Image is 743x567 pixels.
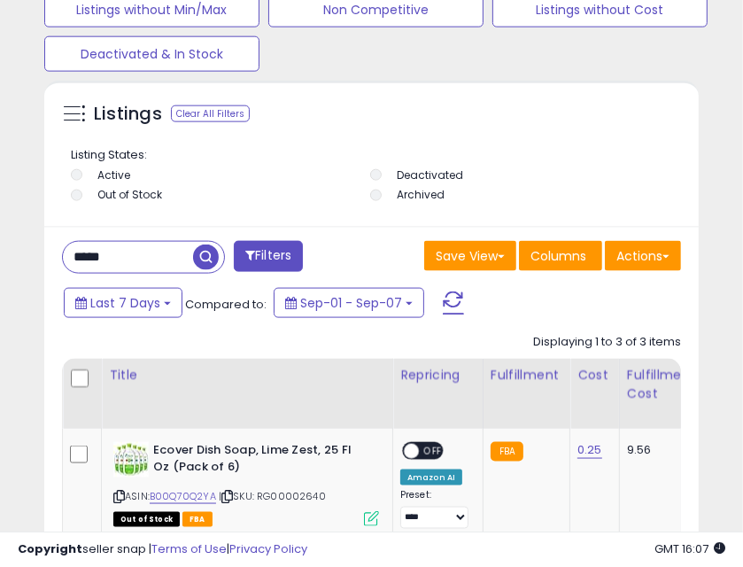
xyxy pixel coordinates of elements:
span: FBA [182,512,213,527]
span: Columns [530,247,586,265]
button: Sep-01 - Sep-07 [274,288,424,318]
button: Deactivated & In Stock [44,36,259,72]
div: Fulfillment [491,366,562,384]
div: seller snap | | [18,541,307,558]
button: Last 7 Days [64,288,182,318]
a: Terms of Use [151,540,227,557]
label: Deactivated [397,167,463,183]
button: Actions [605,241,681,271]
h5: Listings [94,102,162,127]
label: Out of Stock [97,187,162,202]
label: Active [97,167,130,183]
div: Repricing [400,366,476,384]
b: Ecover Dish Soap, Lime Zest, 25 Fl Oz (Pack of 6) [153,442,368,479]
span: OFF [419,444,447,459]
div: Fulfillment Cost [627,366,695,403]
button: Save View [424,241,516,271]
div: Cost [577,366,612,384]
button: Columns [519,241,602,271]
button: Filters [234,241,303,272]
a: B00Q70Q2YA [150,489,216,504]
div: Preset: [400,489,469,529]
div: Displaying 1 to 3 of 3 items [533,334,681,351]
div: Title [109,366,385,384]
div: Amazon AI [400,470,462,485]
small: FBA [491,442,523,462]
span: | SKU: RG00002640 [219,489,326,503]
img: 51R8MRBpt7L._SL40_.jpg [113,442,149,478]
span: Last 7 Days [90,294,160,312]
span: 2025-09-15 16:07 GMT [654,540,725,557]
span: All listings that are currently out of stock and unavailable for purchase on Amazon [113,512,180,527]
span: Compared to: [185,296,267,313]
div: 9.56 [627,442,689,458]
span: Sep-01 - Sep-07 [300,294,402,312]
label: Archived [397,187,445,202]
p: Listing States: [71,147,677,164]
div: ASIN: [113,442,379,524]
div: Clear All Filters [171,105,250,122]
a: 0.25 [577,441,602,459]
a: Privacy Policy [229,540,307,557]
strong: Copyright [18,540,82,557]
